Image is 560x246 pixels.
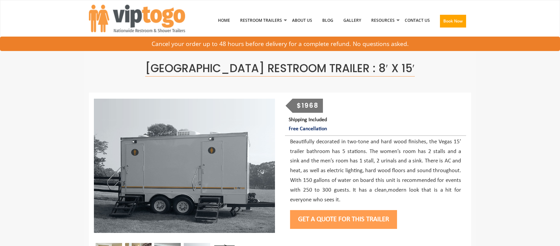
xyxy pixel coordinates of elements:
a: About Us [287,3,317,38]
span: Free Cancellation [289,126,327,132]
button: Get a Quote for this Trailer [290,210,397,229]
img: VIPTOGO [89,5,185,32]
a: Book Now [435,3,471,42]
img: Full view of five station restroom trailer with two separate doors for men and women [94,99,275,233]
a: Contact Us [400,3,435,38]
a: Get a Quote for this Trailer [290,216,397,223]
p: Beautifully decorated in two-tone and hard wood finishes, the Vegas 15’ trailer bathroom has 5 st... [290,137,461,205]
a: Restroom Trailers [235,3,287,38]
a: Gallery [338,3,366,38]
div: $1968 [292,99,323,113]
p: Shipping Included [289,115,466,134]
button: Book Now [440,15,466,28]
span: [GEOGRAPHIC_DATA] Restroom Trailer : 8′ x 15′ [145,60,414,77]
a: Home [213,3,235,38]
a: Resources [366,3,400,38]
a: Blog [317,3,338,38]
